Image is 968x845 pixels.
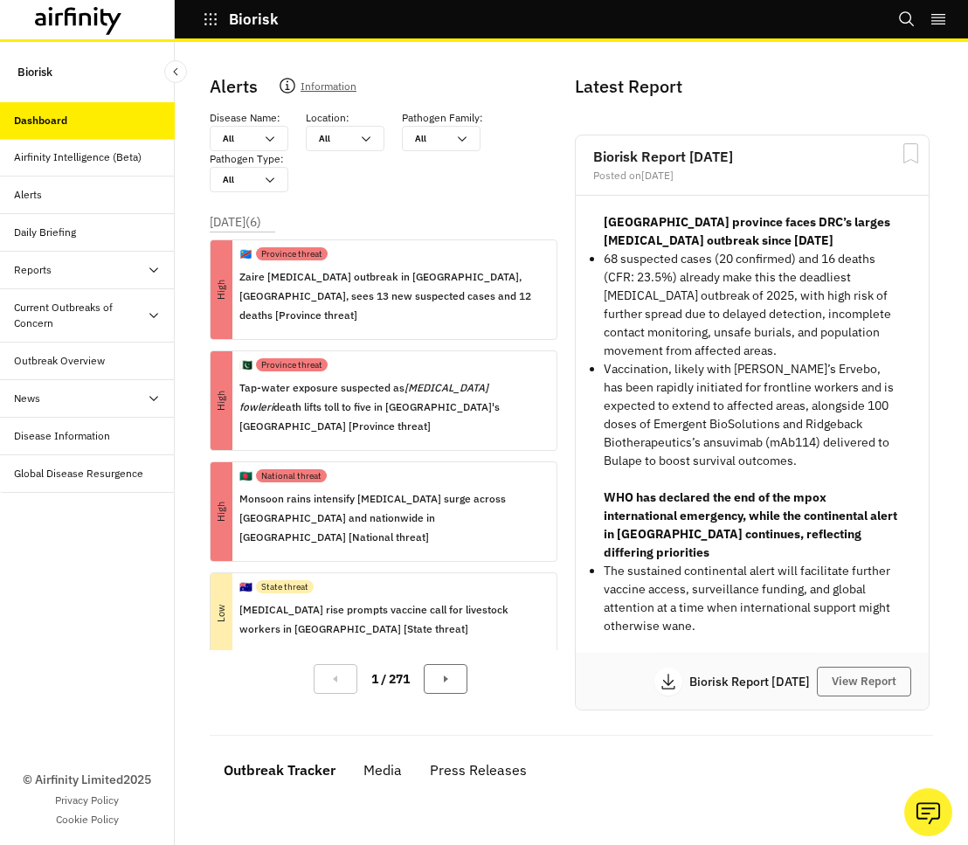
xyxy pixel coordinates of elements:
[898,4,916,34] button: Search
[210,110,280,126] p: Disease Name :
[17,56,52,88] p: Biorisk
[14,300,147,331] div: Current Outbreaks of Concern
[210,151,284,167] p: Pathogen Type :
[210,73,258,100] p: Alerts
[172,390,271,412] p: High
[604,250,901,360] p: 68 suspected cases (20 confirmed) and 16 deaths (CFR: 23.5%) already make this the deadliest [MED...
[363,757,402,783] div: Media
[604,562,901,635] p: The sustained continental alert will facilitate further vaccine access, surveillance funding, and...
[239,357,252,373] p: 🇵🇰
[164,60,187,83] button: Close Sidebar
[56,812,119,828] a: Cookie Policy
[239,246,252,262] p: 🇨🇩
[14,391,40,406] div: News
[575,73,926,100] p: Latest Report
[14,353,105,369] div: Outbreak Overview
[604,360,901,470] p: Vaccination, likely with [PERSON_NAME]’s Ervebo, has been rapidly initiated for frontline workers...
[306,110,349,126] p: Location :
[203,4,279,34] button: Biorisk
[14,225,76,240] div: Daily Briefing
[239,468,252,484] p: 🇧🇩
[904,788,952,836] button: Ask our analysts
[210,213,261,232] p: [DATE] ( 6 )
[593,149,911,163] h2: Biorisk Report [DATE]
[14,113,67,128] div: Dashboard
[224,757,335,783] div: Outbreak Tracker
[229,11,279,27] p: Biorisk
[430,757,527,783] div: Press Releases
[402,110,483,126] p: Pathogen Family :
[424,664,467,694] button: Next Page
[261,247,322,260] p: Province threat
[239,378,543,436] p: Tap-water exposure suspected as death lifts toll to five in [GEOGRAPHIC_DATA]'s [GEOGRAPHIC_DATA]...
[314,664,357,694] button: Previous Page
[182,602,261,624] p: Low
[593,170,911,181] div: Posted on [DATE]
[23,771,151,789] p: © Airfinity Limited 2025
[14,262,52,278] div: Reports
[172,279,271,301] p: High
[239,267,543,325] p: Zaire [MEDICAL_DATA] outbreak in [GEOGRAPHIC_DATA], [GEOGRAPHIC_DATA], sees 13 new suspected case...
[14,149,142,165] div: Airfinity Intelligence (Beta)
[900,142,922,164] svg: Bookmark Report
[14,187,42,203] div: Alerts
[689,675,817,688] p: Biorisk Report [DATE]
[301,77,356,101] p: Information
[172,501,271,523] p: High
[239,579,252,595] p: 🇦🇺
[604,214,890,248] strong: [GEOGRAPHIC_DATA] province faces DRC’s larges [MEDICAL_DATA] outbreak since [DATE]
[14,428,110,444] div: Disease Information
[239,600,543,639] p: [MEDICAL_DATA] rise prompts vaccine call for livestock workers in [GEOGRAPHIC_DATA] [State threat]
[261,580,308,593] p: State threat
[261,469,322,482] p: National threat
[55,793,119,808] a: Privacy Policy
[817,667,911,696] button: View Report
[239,489,543,547] p: Monsoon rains intensify [MEDICAL_DATA] surge across [GEOGRAPHIC_DATA] and nationwide in [GEOGRAPH...
[14,466,143,481] div: Global Disease Resurgence
[261,358,322,371] p: Province threat
[604,489,897,560] strong: WHO has declared the end of the mpox international emergency, while the continental alert in [GEO...
[371,670,410,689] p: 1 / 271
